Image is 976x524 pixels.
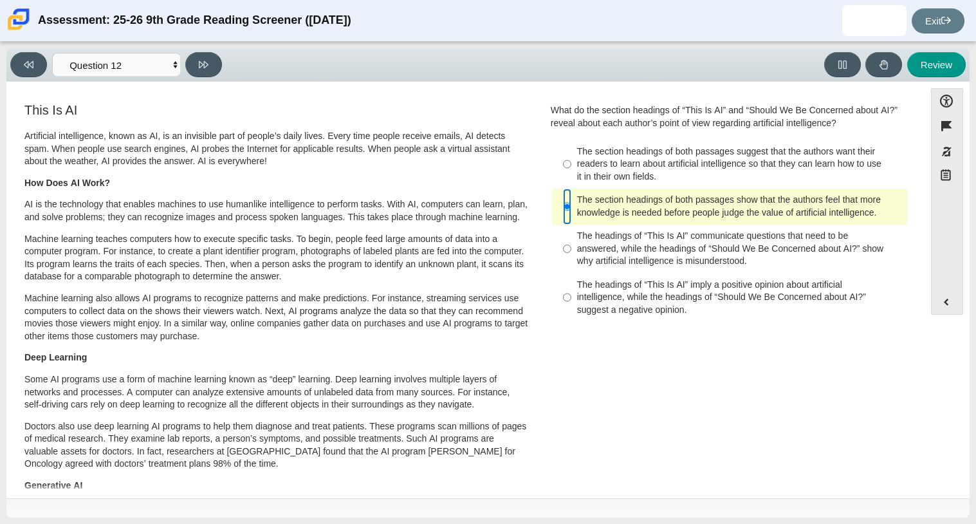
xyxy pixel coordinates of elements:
a: Exit [912,8,964,33]
div: The headings of “This Is AI” communicate questions that need to be answered, while the headings o... [577,230,902,268]
img: zukira.jones.hPSaYa [864,10,885,31]
b: Deep Learning [24,351,87,363]
p: AI is the technology that enables machines to use humanlike intelligence to perform tasks. With A... [24,198,529,223]
div: Assessment: 25-26 9th Grade Reading Screener ([DATE]) [38,5,351,36]
h3: This Is AI [24,103,529,117]
p: Some AI programs use a form of machine learning known as “deep” learning. Deep learning involves ... [24,373,529,411]
a: Carmen School of Science & Technology [5,24,32,35]
b: Generative AI [24,480,82,491]
button: Flag item [931,113,963,138]
div: The section headings of both passages show that the authors feel that more knowledge is needed be... [577,194,902,219]
p: Machine learning teaches computers how to execute specific tasks. To begin, people feed large amo... [24,233,529,283]
p: Doctors also use deep learning AI programs to help them diagnose and treat patients. These progra... [24,420,529,471]
button: Review [907,52,966,77]
p: Machine learning also allows AI programs to recognize patterns and make predictions. For instance... [24,292,529,342]
div: The headings of “This Is AI” imply a positive opinion about artificial intelligence, while the he... [577,279,902,317]
button: Expand menu. Displays the button labels. [932,290,962,314]
button: Raise Your Hand [865,52,902,77]
button: Open Accessibility Menu [931,88,963,113]
div: Assessment items [13,88,918,493]
div: The section headings of both passages suggest that the authors want their readers to learn about ... [577,145,902,183]
b: How Does AI Work? [24,177,110,189]
p: Artificial intelligence, known as AI, is an invisible part of people’s daily lives. Every time pe... [24,130,529,168]
img: Carmen School of Science & Technology [5,6,32,33]
button: Toggle response masking [931,139,963,164]
div: What do the section headings of “This Is AI” and “Should We Be Concerned about AI?” reveal about ... [551,104,908,129]
button: Notepad [931,164,963,191]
